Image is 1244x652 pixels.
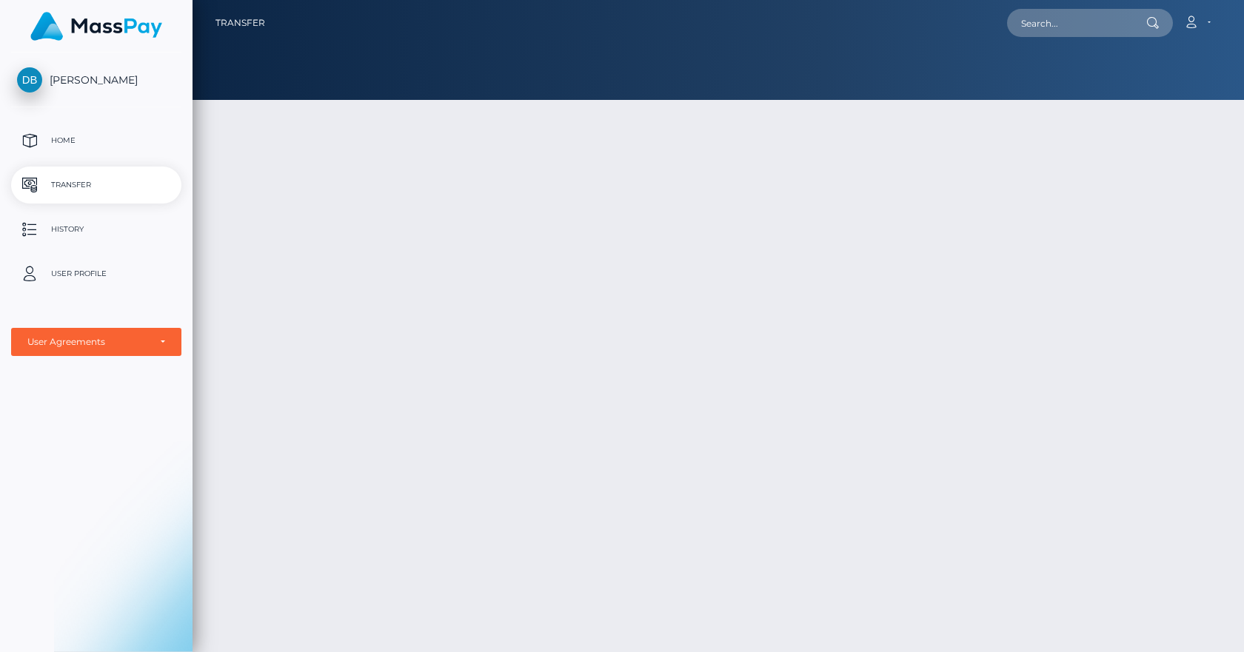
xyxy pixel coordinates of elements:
[30,12,162,41] img: MassPay
[215,7,265,38] a: Transfer
[11,167,181,204] a: Transfer
[17,218,175,241] p: History
[11,328,181,356] button: User Agreements
[11,122,181,159] a: Home
[11,255,181,292] a: User Profile
[17,174,175,196] p: Transfer
[27,336,149,348] div: User Agreements
[11,73,181,87] span: [PERSON_NAME]
[17,263,175,285] p: User Profile
[1007,9,1146,37] input: Search...
[17,130,175,152] p: Home
[11,211,181,248] a: History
